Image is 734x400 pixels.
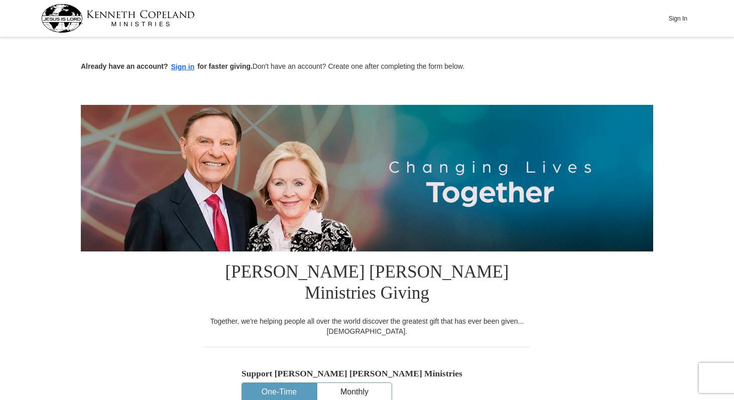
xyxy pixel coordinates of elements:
button: Sign in [168,61,198,73]
h1: [PERSON_NAME] [PERSON_NAME] Ministries Giving [204,251,530,316]
button: Sign In [663,11,693,26]
strong: Already have an account? for faster giving. [81,62,253,70]
div: Together, we're helping people all over the world discover the greatest gift that has ever been g... [204,316,530,336]
img: kcm-header-logo.svg [41,4,195,33]
p: Don't have an account? Create one after completing the form below. [81,61,653,73]
h5: Support [PERSON_NAME] [PERSON_NAME] Ministries [241,368,493,379]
